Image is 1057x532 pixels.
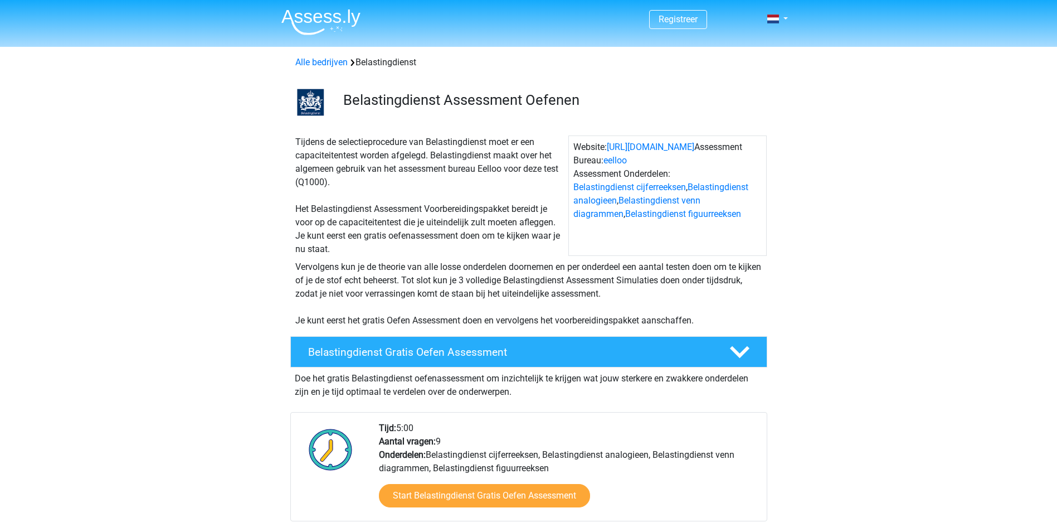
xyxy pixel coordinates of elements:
[343,91,758,109] h3: Belastingdienst Assessment Oefenen
[379,436,436,447] b: Aantal vragen:
[379,423,396,433] b: Tijd:
[568,136,767,256] div: Website: Assessment Bureau: Assessment Onderdelen: , , ,
[291,260,767,327] div: Vervolgens kun je de theorie van alle losse onderdelen doornemen en per onderdeel een aantal test...
[286,336,772,367] a: Belastingdienst Gratis Oefen Assessment
[303,422,359,477] img: Klok
[291,136,568,256] div: Tijdens de selectieprocedure van Belastingdienst moet er een capaciteitentest worden afgelegd. Be...
[625,209,741,219] a: Belastingdienst figuurreeksen
[379,449,426,460] b: Onderdelen:
[291,56,767,69] div: Belastingdienst
[607,142,694,152] a: [URL][DOMAIN_NAME]
[379,484,590,507] a: Start Belastingdienst Gratis Oefen Assessment
[573,182,686,192] a: Belastingdienst cijferreeksen
[371,422,766,521] div: 5:00 9 Belastingdienst cijferreeksen, Belastingdienst analogieen, Belastingdienst venn diagrammen...
[295,57,348,67] a: Alle bedrijven
[308,346,712,359] h4: Belastingdienst Gratis Oefen Assessment
[281,9,361,35] img: Assessly
[603,155,627,166] a: eelloo
[573,195,700,219] a: Belastingdienst venn diagrammen
[290,367,767,399] div: Doe het gratis Belastingdienst oefenassessment om inzichtelijk te krijgen wat jouw sterkere en zw...
[659,14,698,25] a: Registreer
